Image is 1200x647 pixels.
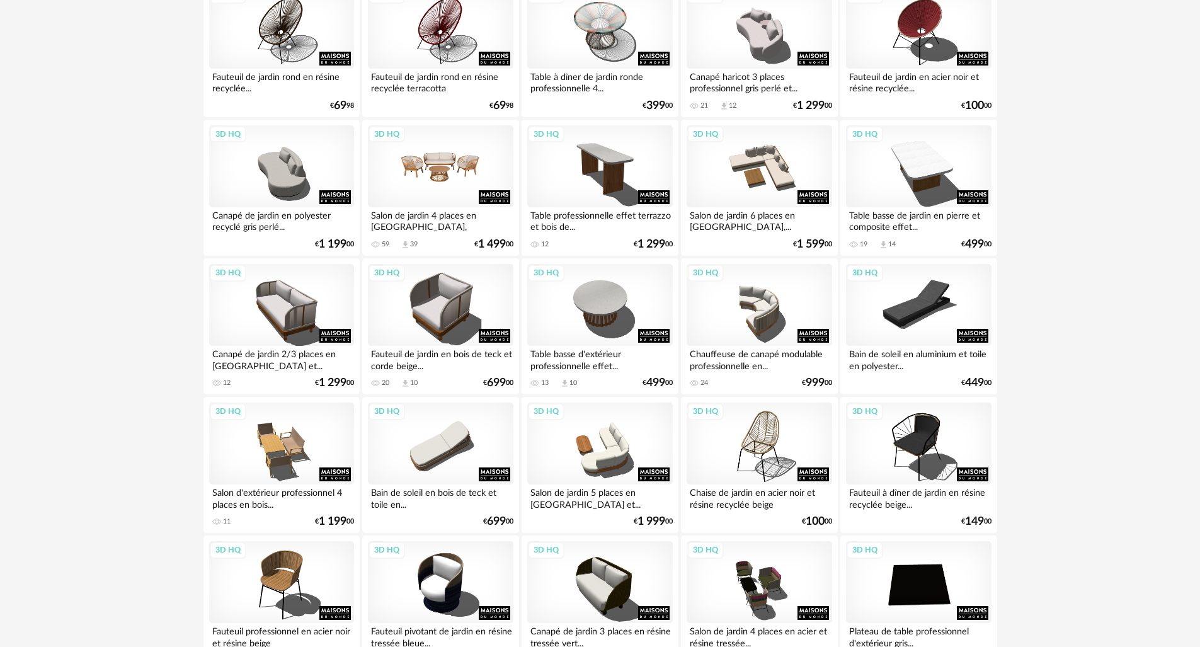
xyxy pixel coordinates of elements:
div: 3D HQ [528,542,564,558]
div: Canapé de jardin 2/3 places en [GEOGRAPHIC_DATA] et... [209,346,354,371]
div: € 00 [802,379,832,387]
span: 1 499 [478,240,506,249]
div: 3D HQ [687,542,724,558]
div: Fauteuil de jardin en acier noir et résine recyclée... [846,69,991,94]
div: 3D HQ [687,265,724,281]
div: Bain de soleil en bois de teck et toile en... [368,484,513,510]
a: 3D HQ Salon de jardin 6 places en [GEOGRAPHIC_DATA],... €1 59900 [681,120,837,256]
div: 3D HQ [210,265,246,281]
a: 3D HQ Fauteuil de jardin en bois de teck et corde beige... 20 Download icon 10 €69900 [362,258,518,394]
a: 3D HQ Table basse de jardin en pierre et composite effet... 19 Download icon 14 €49900 [840,120,997,256]
div: € 00 [483,379,513,387]
a: 3D HQ Salon de jardin 5 places en [GEOGRAPHIC_DATA] et... €1 99900 [522,397,678,533]
a: 3D HQ Salon de jardin 4 places en [GEOGRAPHIC_DATA], [GEOGRAPHIC_DATA]... 59 Download icon 39 €1 ... [362,120,518,256]
div: € 00 [802,517,832,526]
div: Table basse de jardin en pierre et composite effet... [846,207,991,232]
a: 3D HQ Salon d'extérieur professionnel 4 places en bois... 11 €1 19900 [203,397,360,533]
div: 10 [569,379,577,387]
span: 699 [487,379,506,387]
div: 39 [410,240,418,249]
div: 3D HQ [210,126,246,142]
a: 3D HQ Bain de soleil en bois de teck et toile en... €69900 [362,397,518,533]
div: 3D HQ [687,403,724,420]
div: 21 [700,101,708,110]
div: Salon de jardin 4 places en [GEOGRAPHIC_DATA], [GEOGRAPHIC_DATA]... [368,207,513,232]
span: 1 299 [637,240,665,249]
div: € 00 [961,517,991,526]
a: 3D HQ Bain de soleil en aluminium et toile en polyester... €44900 [840,258,997,394]
div: € 00 [315,240,354,249]
div: 3D HQ [369,126,405,142]
a: 3D HQ Fauteuil à dîner de jardin en résine recyclée beige... €14900 [840,397,997,533]
span: Download icon [879,240,888,249]
div: 12 [223,379,231,387]
span: 69 [334,101,346,110]
div: 3D HQ [687,126,724,142]
div: 19 [860,240,867,249]
div: 3D HQ [847,126,883,142]
span: 499 [646,379,665,387]
span: 999 [806,379,825,387]
div: Chauffeuse de canapé modulable professionnelle en... [687,346,831,371]
span: 499 [965,240,984,249]
a: 3D HQ Chaise de jardin en acier noir et résine recyclée beige €10000 [681,397,837,533]
a: 3D HQ Canapé de jardin 2/3 places en [GEOGRAPHIC_DATA] et... 12 €1 29900 [203,258,360,394]
div: Fauteuil de jardin rond en résine recyclée... [209,69,354,94]
div: Salon de jardin 6 places en [GEOGRAPHIC_DATA],... [687,207,831,232]
a: 3D HQ Canapé de jardin en polyester recyclé gris perlé... €1 19900 [203,120,360,256]
span: 1 599 [797,240,825,249]
span: Download icon [719,101,729,111]
span: 1 199 [319,517,346,526]
div: € 00 [643,101,673,110]
span: 699 [487,517,506,526]
span: Download icon [560,379,569,388]
span: 100 [806,517,825,526]
div: Chaise de jardin en acier noir et résine recyclée beige [687,484,831,510]
div: € 98 [330,101,354,110]
span: Download icon [401,379,410,388]
div: € 00 [961,240,991,249]
div: € 00 [634,240,673,249]
div: Fauteuil de jardin en bois de teck et corde beige... [368,346,513,371]
div: 3D HQ [369,542,405,558]
div: 3D HQ [528,126,564,142]
span: 1 999 [637,517,665,526]
div: € 00 [315,379,354,387]
span: 449 [965,379,984,387]
div: 59 [382,240,389,249]
div: € 00 [961,101,991,110]
div: Salon de jardin 5 places en [GEOGRAPHIC_DATA] et... [527,484,672,510]
div: Table professionnelle effet terrazzo et bois de... [527,207,672,232]
div: 12 [729,101,736,110]
span: 1 199 [319,240,346,249]
div: 3D HQ [847,542,883,558]
div: 14 [888,240,896,249]
div: 11 [223,517,231,526]
div: Fauteuil de jardin rond en résine recyclée terracotta [368,69,513,94]
span: Download icon [401,240,410,249]
div: Canapé de jardin en polyester recyclé gris perlé... [209,207,354,232]
div: 12 [541,240,549,249]
div: 3D HQ [369,265,405,281]
span: 100 [965,101,984,110]
div: € 00 [634,517,673,526]
div: 24 [700,379,708,387]
div: 3D HQ [210,403,246,420]
div: € 00 [643,379,673,387]
span: 69 [493,101,506,110]
div: 3D HQ [847,265,883,281]
a: 3D HQ Chauffeuse de canapé modulable professionnelle en... 24 €99900 [681,258,837,394]
div: € 98 [489,101,513,110]
span: 399 [646,101,665,110]
div: 3D HQ [847,403,883,420]
div: 3D HQ [528,265,564,281]
span: 149 [965,517,984,526]
span: 1 299 [319,379,346,387]
div: € 00 [315,517,354,526]
div: Fauteuil à dîner de jardin en résine recyclée beige... [846,484,991,510]
div: 3D HQ [210,542,246,558]
a: 3D HQ Table professionnelle effet terrazzo et bois de... 12 €1 29900 [522,120,678,256]
span: 1 299 [797,101,825,110]
div: € 00 [961,379,991,387]
div: € 00 [483,517,513,526]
